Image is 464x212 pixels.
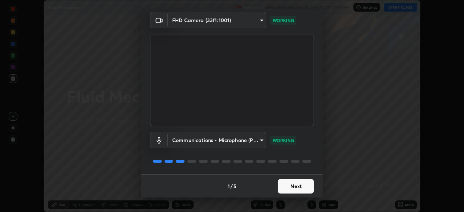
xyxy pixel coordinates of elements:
h4: 5 [233,182,236,190]
p: WORKING [273,17,294,24]
p: WORKING [273,137,294,144]
h4: / [231,182,233,190]
button: Next [278,179,314,194]
div: FHD Camera (33f1:1001) [168,132,266,148]
h4: 1 [228,182,230,190]
div: FHD Camera (33f1:1001) [168,12,266,28]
